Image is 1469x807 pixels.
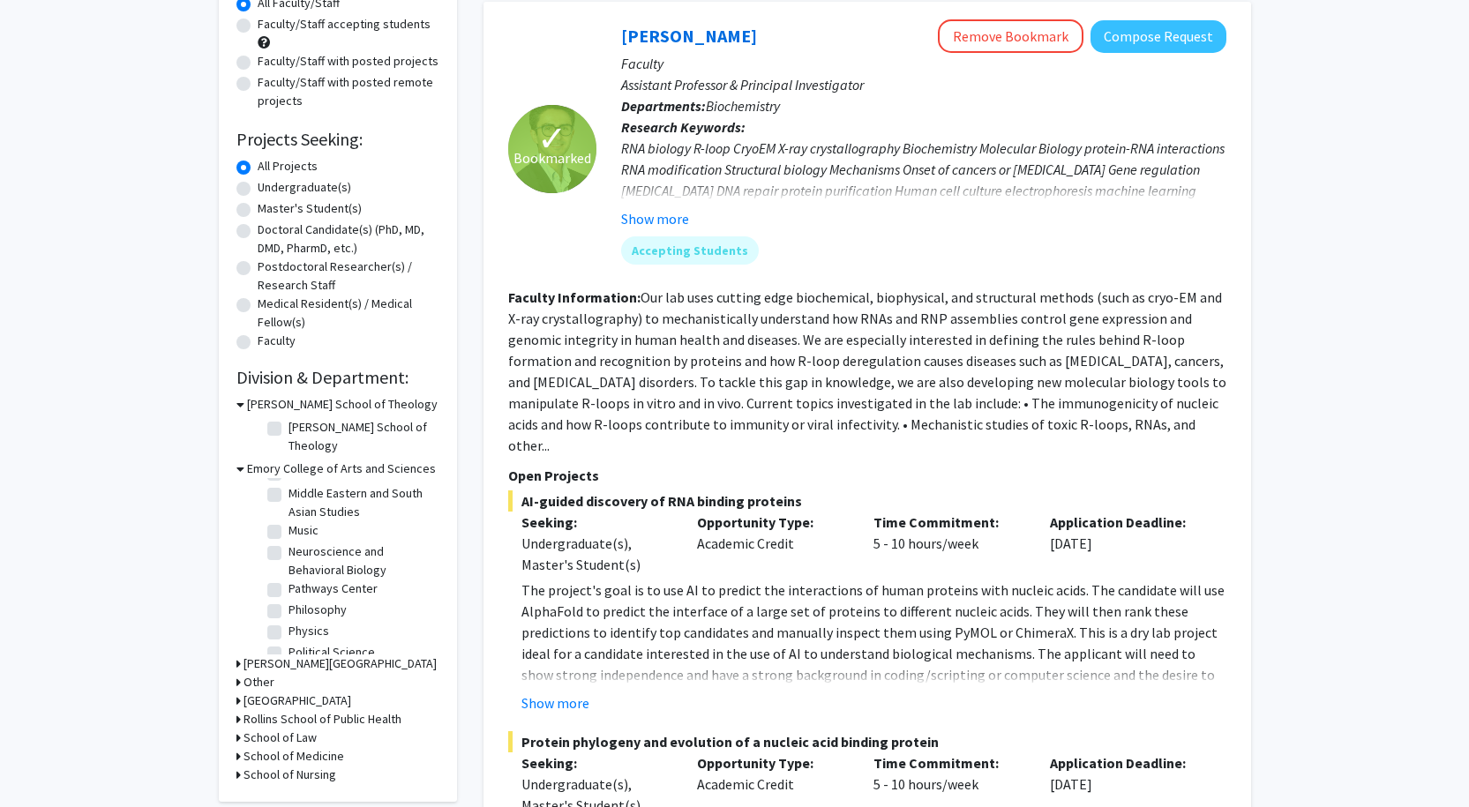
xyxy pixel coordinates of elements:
h3: School of Law [244,729,317,747]
span: ✓ [537,130,567,147]
p: Assistant Professor & Principal Investigator [621,74,1226,95]
h3: [PERSON_NAME][GEOGRAPHIC_DATA] [244,654,437,673]
p: The project's goal is to use AI to predict the interactions of human proteins with nucleic acids.... [521,579,1226,728]
label: Faculty/Staff with posted remote projects [258,73,439,110]
label: Faculty/Staff accepting students [258,15,431,34]
label: Faculty/Staff with posted projects [258,52,438,71]
div: 5 - 10 hours/week [860,512,1037,575]
label: Philosophy [289,601,347,619]
p: Faculty [621,53,1226,74]
label: Pathways Center [289,579,378,598]
div: Undergraduate(s), Master's Student(s) [521,533,671,575]
a: [PERSON_NAME] [621,25,757,47]
p: Application Deadline: [1050,512,1200,533]
span: Protein phylogeny and evolution of a nucleic acid binding protein [508,731,1226,752]
h3: [PERSON_NAME] School of Theology [247,395,438,414]
b: Faculty Information: [508,288,641,306]
button: Compose Request to Charles Bou-Nader [1091,20,1226,53]
h3: [GEOGRAPHIC_DATA] [244,691,351,710]
fg-read-more: Our lab uses cutting edge biochemical, biophysical, and structural methods (such as cryo-EM and X... [508,288,1226,454]
label: All Projects [258,157,318,176]
h3: Other [244,673,274,691]
h3: School of Nursing [244,766,336,784]
h3: Rollins School of Public Health [244,710,401,729]
label: [PERSON_NAME] School of Theology [289,418,435,455]
label: Physics [289,622,329,640]
label: Faculty [258,332,296,350]
h2: Division & Department: [236,367,439,388]
div: RNA biology R-loop CryoEM X-ray crystallography Biochemistry Molecular Biology protein-RNA intera... [621,138,1226,222]
p: Opportunity Type: [697,512,847,533]
button: Show more [621,208,689,229]
div: [DATE] [1037,512,1213,575]
button: Show more [521,692,589,714]
p: Application Deadline: [1050,752,1200,773]
button: Remove Bookmark [938,19,1083,53]
label: Political Science [289,643,375,661]
p: Open Projects [508,465,1226,486]
mat-chip: Accepting Students [621,236,759,265]
label: Middle Eastern and South Asian Studies [289,484,435,521]
p: Time Commitment: [873,512,1023,533]
p: Time Commitment: [873,752,1023,773]
h3: Emory College of Arts and Sciences [247,460,436,478]
iframe: Chat [13,728,75,794]
label: Neuroscience and Behavioral Biology [289,542,435,579]
label: Master's Student(s) [258,199,362,218]
div: Academic Credit [684,512,860,575]
b: Research Keywords: [621,118,746,136]
span: Bookmarked [513,147,591,168]
p: Seeking: [521,752,671,773]
p: Opportunity Type: [697,752,847,773]
p: Seeking: [521,512,671,533]
span: AI-guided discovery of RNA binding proteins [508,490,1226,512]
label: Doctoral Candidate(s) (PhD, MD, DMD, PharmD, etc.) [258,220,439,258]
span: Biochemistry [706,97,780,115]
label: Music [289,521,319,540]
h2: Projects Seeking: [236,129,439,150]
label: Medical Resident(s) / Medical Fellow(s) [258,295,439,332]
h3: School of Medicine [244,747,344,766]
label: Postdoctoral Researcher(s) / Research Staff [258,258,439,295]
label: Undergraduate(s) [258,178,351,197]
b: Departments: [621,97,706,115]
